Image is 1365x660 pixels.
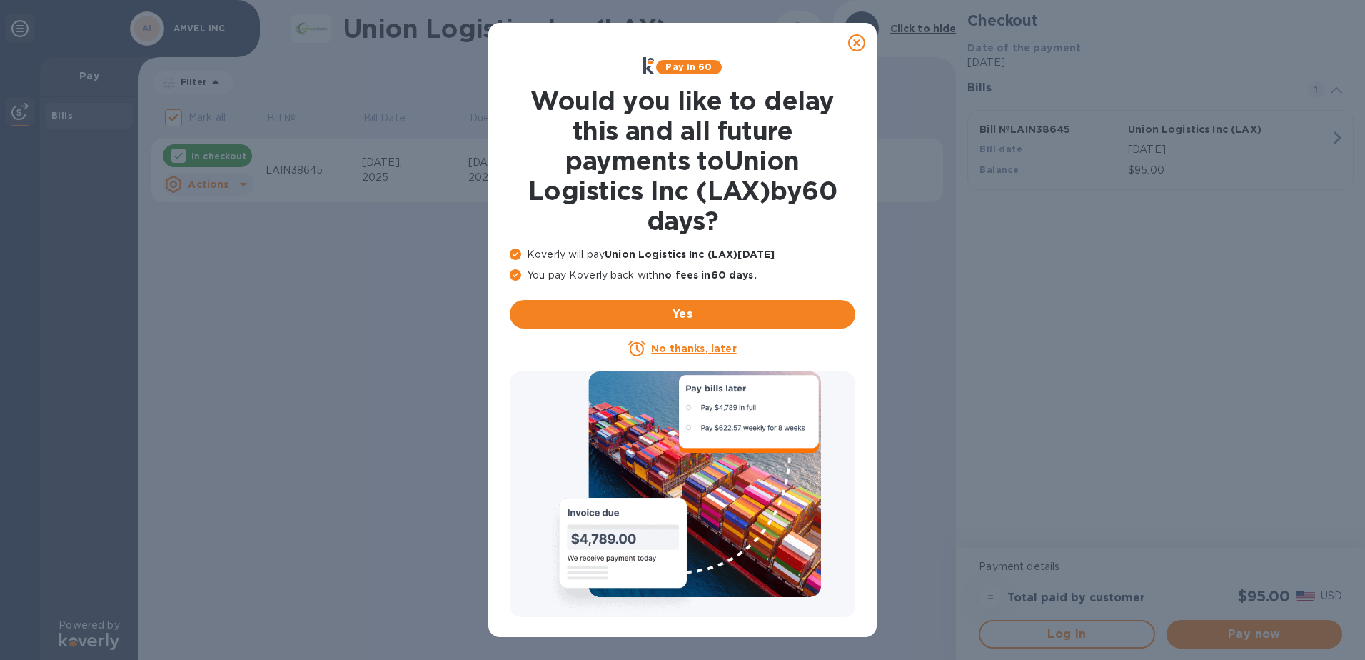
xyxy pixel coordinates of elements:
button: Yes [510,300,855,329]
u: No thanks, later [651,343,736,354]
span: Yes [521,306,844,323]
b: Union Logistics Inc (LAX) [DATE] [605,249,775,260]
b: Pay in 60 [665,61,712,72]
p: You pay Koverly back with [510,268,855,283]
b: no fees in 60 days . [658,269,756,281]
p: Koverly will pay [510,247,855,262]
h1: Would you like to delay this and all future payments to Union Logistics Inc (LAX) by 60 days ? [510,86,855,236]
